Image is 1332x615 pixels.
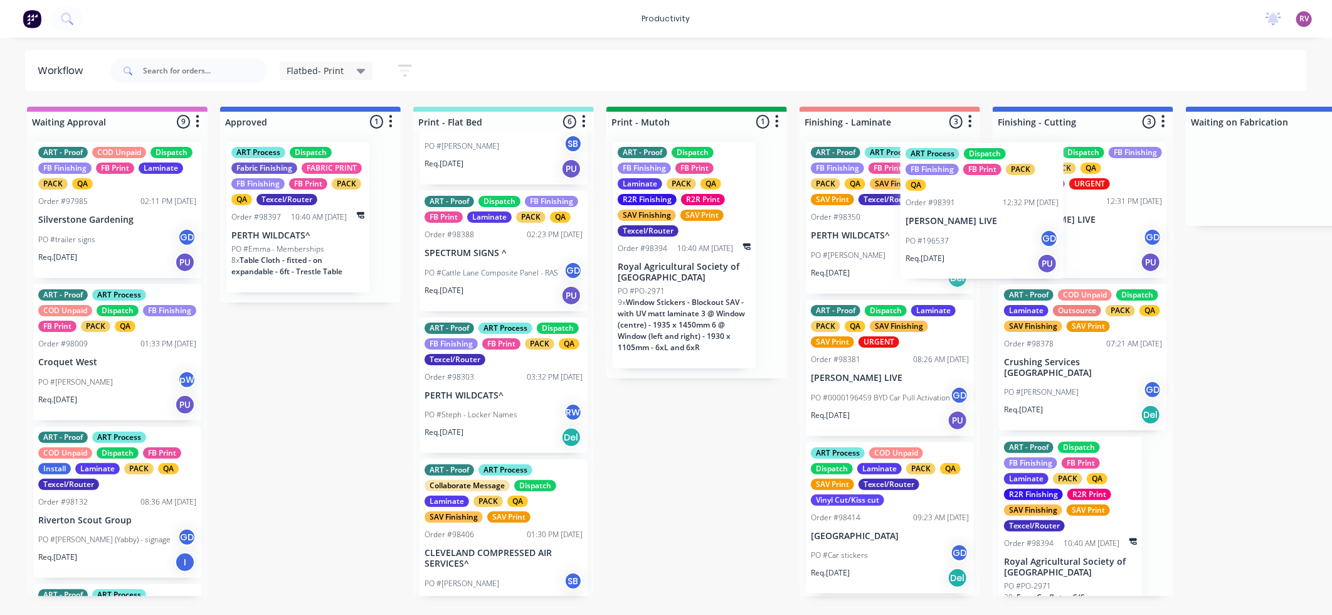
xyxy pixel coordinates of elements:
img: Factory [23,9,41,28]
input: Search for orders... [143,58,267,83]
span: Flatbed- Print [287,64,344,77]
div: Workflow [38,63,89,78]
span: RV [1299,13,1309,24]
div: productivity [636,9,697,28]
